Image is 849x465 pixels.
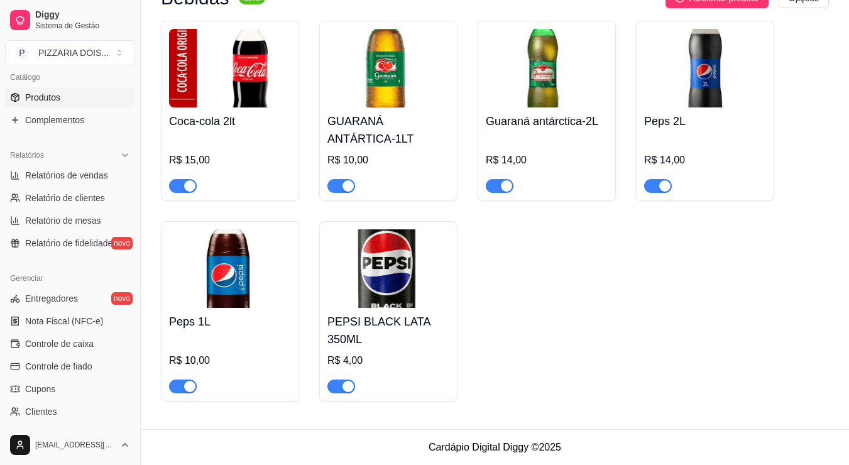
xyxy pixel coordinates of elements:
[5,40,135,65] button: Select a team
[5,110,135,130] a: Complementos
[327,229,449,308] img: product-image
[25,405,57,418] span: Clientes
[5,87,135,107] a: Produtos
[25,315,103,327] span: Nota Fiscal (NFC-e)
[169,112,291,130] h4: Coca-cola 2lt
[169,353,291,368] div: R$ 10,00
[5,334,135,354] a: Controle de caixa
[644,112,766,130] h4: Peps 2L
[5,311,135,331] a: Nota Fiscal (NFC-e)
[5,356,135,376] a: Controle de fiado
[5,233,135,253] a: Relatório de fidelidadenovo
[486,112,608,130] h4: Guaraná antárctica-2L
[25,237,112,249] span: Relatório de fidelidade
[35,21,130,31] span: Sistema de Gestão
[5,5,135,35] a: DiggySistema de Gestão
[5,402,135,422] a: Clientes
[5,188,135,208] a: Relatório de clientes
[25,169,108,182] span: Relatórios de vendas
[169,153,291,168] div: R$ 15,00
[25,383,55,395] span: Cupons
[5,67,135,87] div: Catálogo
[25,192,105,204] span: Relatório de clientes
[169,229,291,308] img: product-image
[5,288,135,309] a: Entregadoresnovo
[5,268,135,288] div: Gerenciar
[35,9,130,21] span: Diggy
[327,353,449,368] div: R$ 4,00
[25,114,84,126] span: Complementos
[25,360,92,373] span: Controle de fiado
[5,211,135,231] a: Relatório de mesas
[327,153,449,168] div: R$ 10,00
[10,150,44,160] span: Relatórios
[25,91,60,104] span: Produtos
[141,429,849,465] footer: Cardápio Digital Diggy © 2025
[486,153,608,168] div: R$ 14,00
[644,153,766,168] div: R$ 14,00
[327,29,449,107] img: product-image
[644,29,766,107] img: product-image
[327,313,449,348] h4: PEPSI BLACK LATA 350ML
[486,29,608,107] img: product-image
[5,379,135,399] a: Cupons
[25,292,78,305] span: Entregadores
[35,440,115,450] span: [EMAIL_ADDRESS][DOMAIN_NAME]
[5,430,135,460] button: [EMAIL_ADDRESS][DOMAIN_NAME]
[25,214,101,227] span: Relatório de mesas
[169,29,291,107] img: product-image
[5,424,135,444] a: Estoque
[327,112,449,148] h4: GUARANÁ ANTÁRTICA-1LT
[38,46,109,59] div: PIZZARIA DOIS ...
[16,46,28,59] span: P
[5,165,135,185] a: Relatórios de vendas
[169,313,291,331] h4: Peps 1L
[25,337,94,350] span: Controle de caixa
